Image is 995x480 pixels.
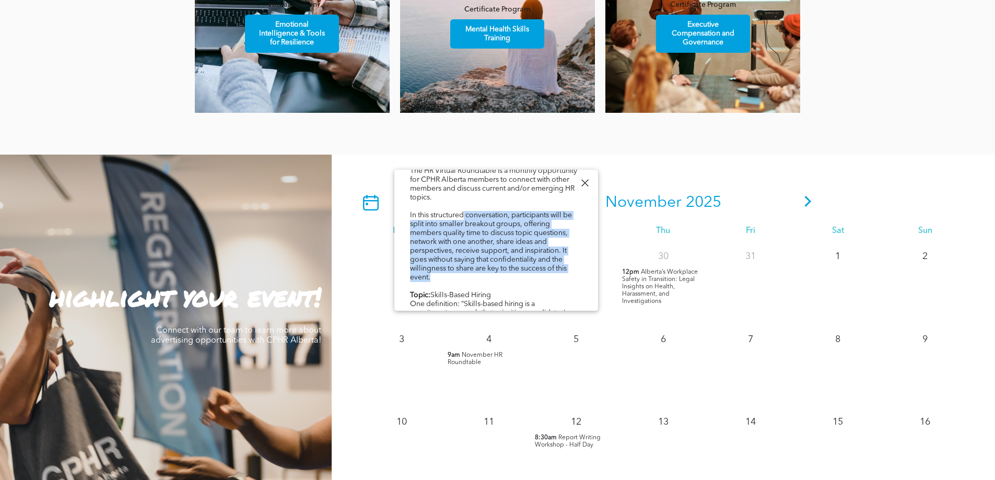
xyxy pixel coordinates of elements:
p: 14 [741,413,760,431]
p: 4 [479,330,498,349]
p: 7 [741,330,760,349]
p: 30 [654,247,673,266]
div: Fri [707,226,794,236]
p: 10 [392,413,411,431]
p: 12 [567,413,586,431]
p: 13 [654,413,673,431]
p: 15 [828,413,847,431]
p: 6 [654,330,673,349]
span: Connect with our team to learn more about advertising opportunities with CPHR Alberta! [151,326,321,345]
strong: highlight your event! [50,278,321,315]
span: Alberta’s Workplace Safety in Transition: Legal Insights on Health, Harassment, and Investigations [622,269,698,305]
span: 9am [448,352,460,359]
p: 31 [741,247,760,266]
p: 9 [916,330,934,349]
p: 2 [916,247,934,266]
span: November [605,195,682,210]
p: 11 [479,413,498,431]
div: Mon [358,226,445,236]
p: 3 [392,330,411,349]
span: Report Writing Workshop - Half Day [535,435,601,448]
div: Sat [794,226,882,236]
span: Executive Compensation and Governance [658,15,748,52]
span: 12pm [622,268,639,276]
p: 5 [567,330,586,349]
span: 8:30am [535,434,557,441]
span: Mental Health Skills Training [452,20,543,48]
b: Topic: [410,291,430,299]
p: 8 [828,330,847,349]
span: Emotional Intelligence & Tools for Resilience [247,15,337,52]
span: 2025 [686,195,721,210]
p: 27 [392,247,411,266]
div: Sun [882,226,969,236]
div: Thu [619,226,707,236]
span: November HR Roundtable [448,352,502,366]
p: 1 [828,247,847,266]
p: 16 [916,413,934,431]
